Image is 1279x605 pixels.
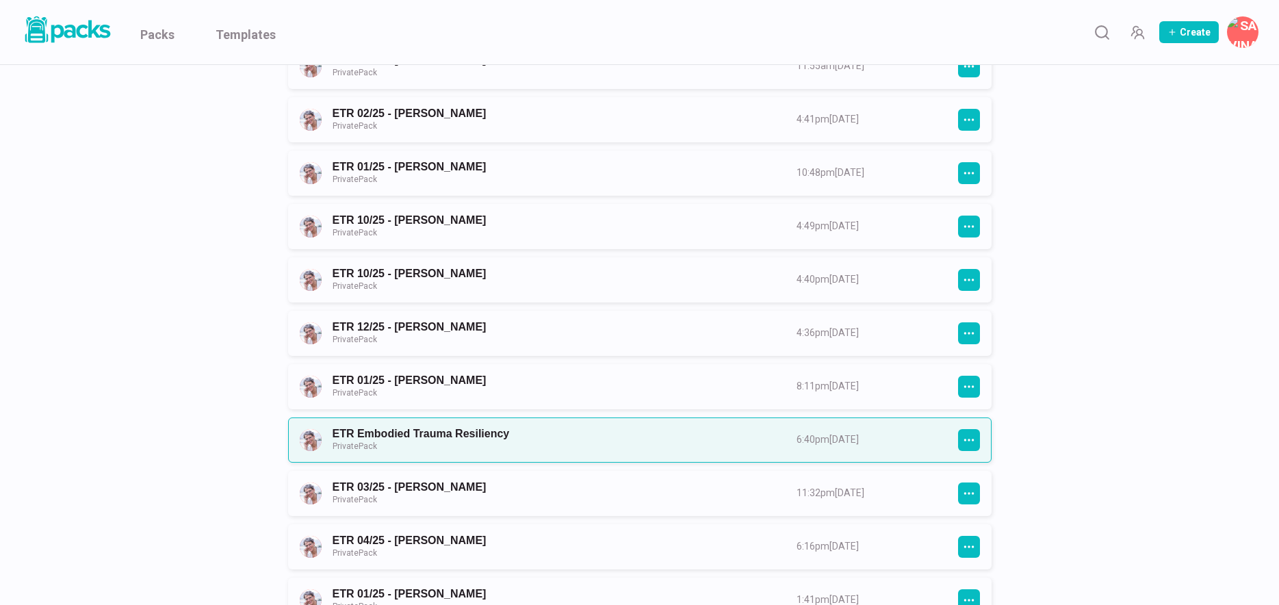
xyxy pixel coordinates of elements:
img: Packs logo [21,14,113,46]
button: Create Pack [1159,21,1219,43]
button: Manage Team Invites [1124,18,1151,46]
a: Packs logo [21,14,113,51]
button: Savina Tilmann [1227,16,1258,48]
button: Search [1088,18,1115,46]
